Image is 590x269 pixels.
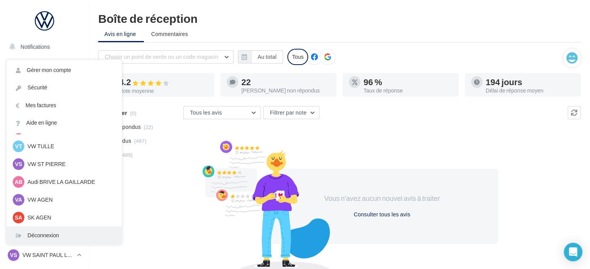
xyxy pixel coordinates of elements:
a: PLV et print personnalisable [5,193,84,216]
span: Tous les avis [190,109,222,116]
span: (489) [120,152,133,158]
a: Boîte de réception [5,77,84,94]
span: VA [15,196,22,204]
p: SK AGEN [27,214,113,221]
p: VW TULLE [27,142,113,150]
span: (22) [144,124,153,130]
button: Filtrer par note [263,106,319,119]
button: Tous les avis [183,106,261,119]
div: Boîte de réception [98,12,581,24]
span: Notifications [20,43,50,50]
p: VW ST PIERRE [27,160,113,168]
span: VS [10,251,17,259]
div: Délai de réponse moyen [486,88,575,93]
a: Contacts [5,135,84,152]
span: SA [15,214,22,221]
div: Taux de réponse [363,88,452,93]
a: Mes factures [7,97,122,114]
button: Consulter tous les avis [351,210,413,219]
a: Campagnes DataOnDemand [5,219,84,242]
span: Choisir un point de vente ou un code magasin [105,53,218,60]
span: VS [15,160,22,168]
div: 194 jours [486,78,575,86]
button: Choisir un point de vente ou un code magasin [98,50,234,63]
div: Note moyenne [119,88,208,94]
a: Médiathèque [5,155,84,171]
button: Au total [251,50,283,63]
a: Opérations [5,58,84,74]
div: Vous n'avez aucun nouvel avis à traiter [315,194,448,204]
p: VW SAINT PAUL LES DAX [22,251,74,259]
div: Déconnexion [7,227,122,244]
span: AB [15,178,22,186]
div: Open Intercom Messenger [564,243,582,261]
span: VT [15,142,22,150]
a: Sécurité [7,79,122,96]
button: Au total [238,50,283,63]
div: 96 % [363,78,452,86]
div: Tous [287,49,308,65]
a: Visibilité en ligne [5,97,84,113]
span: Non répondus [106,123,141,131]
a: Aide en ligne [7,114,122,132]
div: [PERSON_NAME] non répondus [241,88,330,93]
div: 22 [241,78,330,86]
div: 4.2 [119,78,208,87]
span: (467) [134,138,147,144]
a: Gérer mon compte [7,62,122,79]
a: Campagnes [5,117,84,133]
p: VW AGEN [27,196,113,204]
button: Notifications [5,39,81,55]
p: Audi BRIVE LA GAILLARDE [27,178,113,186]
span: Commentaires [151,30,188,38]
a: Calendrier [5,174,84,190]
a: VS VW SAINT PAUL LES DAX [6,248,83,262]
